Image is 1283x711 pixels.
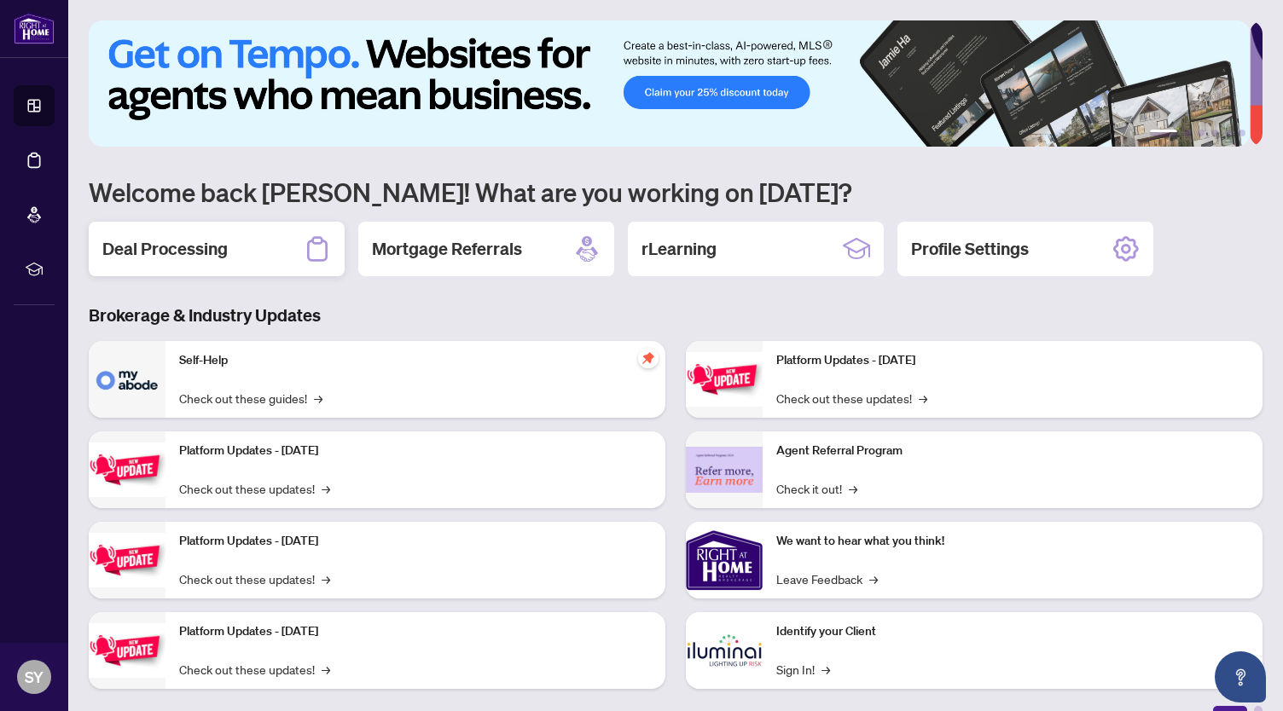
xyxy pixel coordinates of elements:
a: Sign In!→ [776,660,830,679]
img: Platform Updates - September 16, 2025 [89,442,165,496]
a: Check it out!→ [776,479,857,498]
p: Self-Help [179,351,652,370]
a: Check out these updates!→ [179,479,330,498]
img: Self-Help [89,341,165,418]
img: Agent Referral Program [686,447,763,494]
span: → [322,660,330,679]
p: Agent Referral Program [776,442,1249,460]
span: → [869,569,878,588]
span: SY [25,665,44,689]
span: → [322,479,330,498]
p: Platform Updates - [DATE] [179,532,652,551]
a: Leave Feedback→ [776,569,878,588]
button: 6 [1239,130,1245,136]
h2: Mortgage Referrals [372,237,522,261]
a: Check out these updates!→ [776,389,927,408]
h3: Brokerage & Industry Updates [89,303,1263,327]
span: pushpin [638,348,659,368]
button: 5 [1225,130,1232,136]
h2: rLearning [641,237,717,261]
button: 1 [1150,130,1177,136]
img: Platform Updates - June 23, 2025 [686,352,763,406]
button: 2 [1184,130,1191,136]
button: Open asap [1215,651,1266,702]
a: Check out these guides!→ [179,389,322,408]
p: We want to hear what you think! [776,532,1249,551]
span: → [919,389,927,408]
p: Platform Updates - [DATE] [776,351,1249,370]
button: 4 [1211,130,1218,136]
a: Check out these updates!→ [179,569,330,588]
img: We want to hear what you think! [686,522,763,598]
h1: Welcome back [PERSON_NAME]! What are you working on [DATE]? [89,176,1263,208]
img: Platform Updates - July 21, 2025 [89,533,165,587]
p: Platform Updates - [DATE] [179,442,652,460]
span: → [849,479,857,498]
img: Platform Updates - July 8, 2025 [89,623,165,677]
img: Identify your Client [686,612,763,689]
span: → [821,660,830,679]
img: logo [14,13,55,44]
span: → [322,569,330,588]
a: Check out these updates!→ [179,660,330,679]
button: 3 [1198,130,1205,136]
img: Slide 0 [89,20,1250,147]
p: Platform Updates - [DATE] [179,622,652,641]
h2: Profile Settings [911,237,1029,261]
h2: Deal Processing [102,237,228,261]
p: Identify your Client [776,622,1249,641]
span: → [314,389,322,408]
